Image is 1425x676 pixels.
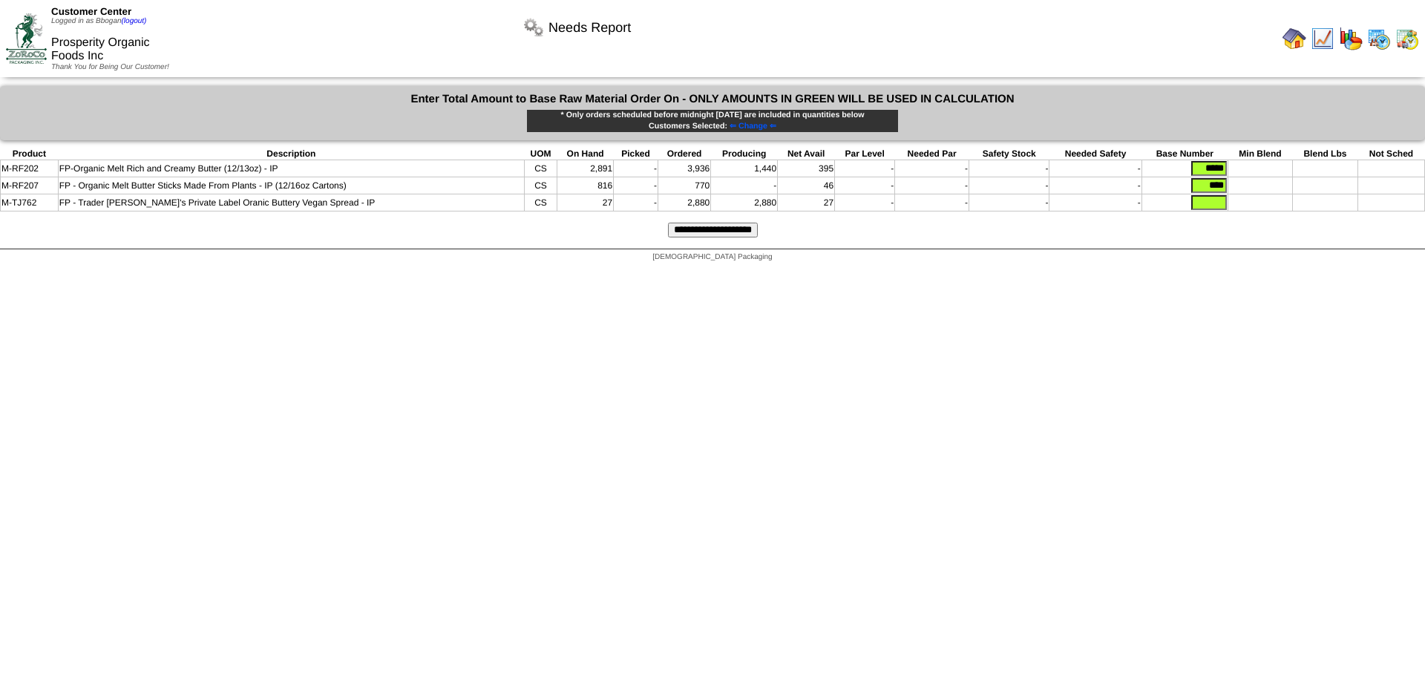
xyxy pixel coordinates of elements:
th: Needed Safety [1049,148,1141,160]
img: calendarprod.gif [1367,27,1391,50]
img: home.gif [1282,27,1306,50]
img: ZoRoCo_Logo(Green%26Foil)%20jpg.webp [6,13,47,63]
td: FP - Trader [PERSON_NAME]'s Private Label Oranic Buttery Vegan Spread - IP [58,194,524,211]
img: workflow.png [522,16,546,39]
td: 2,880 [711,194,778,211]
td: M-RF202 [1,160,59,177]
a: ⇐ Change ⇐ [727,122,776,131]
img: calendarinout.gif [1395,27,1419,50]
td: - [895,160,969,177]
span: [DEMOGRAPHIC_DATA] Packaging [652,253,772,261]
th: Product [1,148,59,160]
span: Needs Report [548,20,631,36]
td: FP-Organic Melt Rich and Creamy Butter (12/13oz) - IP [58,160,524,177]
th: Min Blend [1228,148,1293,160]
th: Picked [614,148,658,160]
td: 770 [658,177,710,194]
th: On Hand [557,148,614,160]
td: - [1049,194,1141,211]
th: UOM [525,148,557,160]
td: - [614,194,658,211]
td: 2,891 [557,160,614,177]
td: - [711,177,778,194]
td: CS [525,160,557,177]
th: Base Number [1141,148,1228,160]
span: ⇐ Change ⇐ [730,122,776,131]
td: - [1049,177,1141,194]
th: Ordered [658,148,710,160]
td: - [835,177,895,194]
td: CS [525,194,557,211]
th: Blend Lbs [1292,148,1357,160]
td: 2,880 [658,194,710,211]
td: 816 [557,177,614,194]
span: Customer Center [51,6,131,17]
td: - [614,177,658,194]
td: FP - Organic Melt Butter Sticks Made From Plants - IP (12/16oz Cartons) [58,177,524,194]
th: Needed Par [895,148,969,160]
th: Net Avail [778,148,835,160]
td: - [895,177,969,194]
td: CS [525,177,557,194]
th: Safety Stock [969,148,1049,160]
td: M-TJ762 [1,194,59,211]
th: Description [58,148,524,160]
img: graph.gif [1339,27,1363,50]
a: (logout) [122,17,147,25]
td: - [895,194,969,211]
th: Par Level [835,148,895,160]
td: 1,440 [711,160,778,177]
td: 27 [778,194,835,211]
td: 27 [557,194,614,211]
td: - [969,177,1049,194]
td: - [969,194,1049,211]
td: 395 [778,160,835,177]
img: line_graph.gif [1311,27,1334,50]
td: - [1049,160,1141,177]
td: M-RF207 [1,177,59,194]
td: - [614,160,658,177]
td: - [969,160,1049,177]
th: Not Sched [1357,148,1424,160]
td: - [835,160,895,177]
td: 3,936 [658,160,710,177]
td: 46 [778,177,835,194]
span: Logged in as Bbogan [51,17,146,25]
td: - [835,194,895,211]
th: Producing [711,148,778,160]
span: Prosperity Organic Foods Inc [51,36,150,62]
div: * Only orders scheduled before midnight [DATE] are included in quantities below Customers Selected: [526,109,899,133]
span: Thank You for Being Our Customer! [51,63,169,71]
